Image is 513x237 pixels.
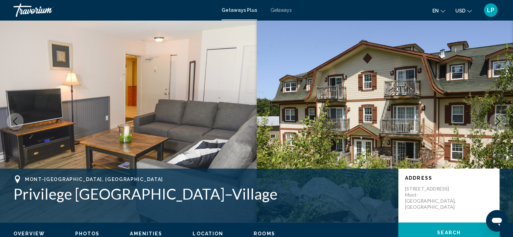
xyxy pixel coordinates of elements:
[405,186,459,210] p: [STREET_ADDRESS] Mont-[GEOGRAPHIC_DATA], [GEOGRAPHIC_DATA]
[254,231,275,236] span: Rooms
[13,231,45,237] button: Overview
[254,231,275,237] button: Rooms
[13,231,45,236] span: Overview
[437,230,461,236] span: Search
[75,231,100,237] button: Photos
[13,3,215,17] a: Travorium
[487,7,494,13] span: LP
[13,185,392,203] h1: Privilege [GEOGRAPHIC_DATA]–Village
[130,231,162,236] span: Amenities
[193,231,223,237] button: Location
[489,113,506,130] button: Next image
[432,8,439,13] span: en
[270,7,292,13] a: Getaways
[75,231,100,236] span: Photos
[222,7,257,13] a: Getaways Plus
[25,177,163,182] span: Mont-[GEOGRAPHIC_DATA], [GEOGRAPHIC_DATA]
[130,231,162,237] button: Amenities
[432,6,445,16] button: Change language
[455,8,465,13] span: USD
[455,6,472,16] button: Change currency
[405,175,493,181] p: Address
[193,231,223,236] span: Location
[7,113,24,130] button: Previous image
[482,3,500,17] button: User Menu
[486,210,508,232] iframe: Button to launch messaging window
